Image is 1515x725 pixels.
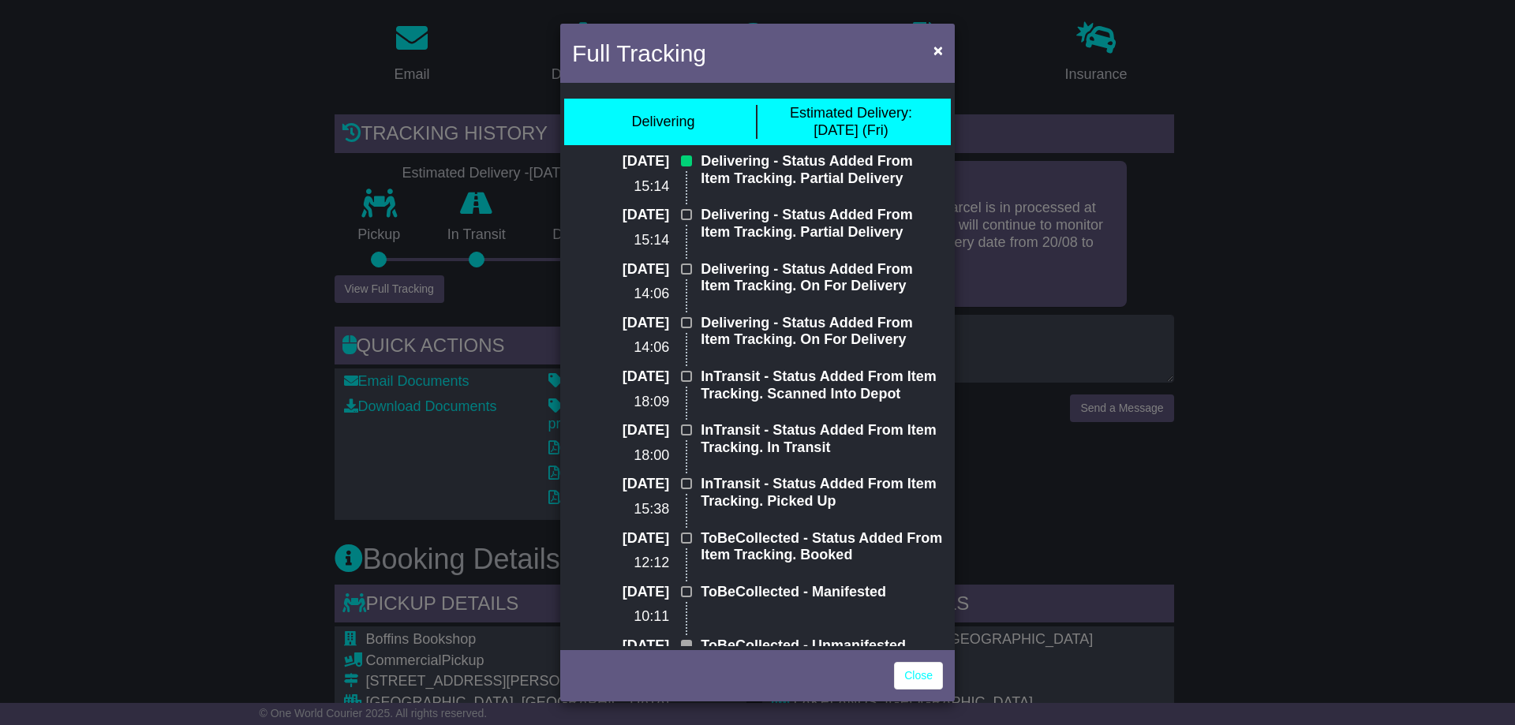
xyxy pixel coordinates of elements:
a: Close [894,662,943,689]
p: [DATE] [572,368,669,386]
p: [DATE] [572,530,669,547]
p: 14:06 [572,339,669,357]
p: InTransit - Status Added From Item Tracking. In Transit [701,422,943,456]
p: [DATE] [572,261,669,278]
p: ToBeCollected - Unmanifested [701,637,943,655]
span: × [933,41,943,59]
p: [DATE] [572,476,669,493]
p: [DATE] [572,584,669,601]
p: 15:14 [572,178,669,196]
p: 14:06 [572,286,669,303]
p: ToBeCollected - Manifested [701,584,943,601]
p: InTransit - Status Added From Item Tracking. Scanned Into Depot [701,368,943,402]
p: 12:12 [572,555,669,572]
p: 10:11 [572,608,669,626]
p: [DATE] [572,207,669,224]
p: [DATE] [572,153,669,170]
p: [DATE] [572,637,669,655]
h4: Full Tracking [572,36,706,71]
p: [DATE] [572,315,669,332]
p: 18:00 [572,447,669,465]
p: ToBeCollected - Status Added From Item Tracking. Booked [701,530,943,564]
button: Close [926,34,951,66]
p: InTransit - Status Added From Item Tracking. Picked Up [701,476,943,510]
div: [DATE] (Fri) [790,105,912,139]
p: Delivering - Status Added From Item Tracking. On For Delivery [701,315,943,349]
p: Delivering - Status Added From Item Tracking. Partial Delivery [701,153,943,187]
p: Delivering - Status Added From Item Tracking. On For Delivery [701,261,943,295]
p: 15:38 [572,501,669,518]
p: [DATE] [572,422,669,439]
span: Estimated Delivery: [790,105,912,121]
div: Delivering [631,114,694,131]
p: 15:14 [572,232,669,249]
p: 18:09 [572,394,669,411]
p: Delivering - Status Added From Item Tracking. Partial Delivery [701,207,943,241]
